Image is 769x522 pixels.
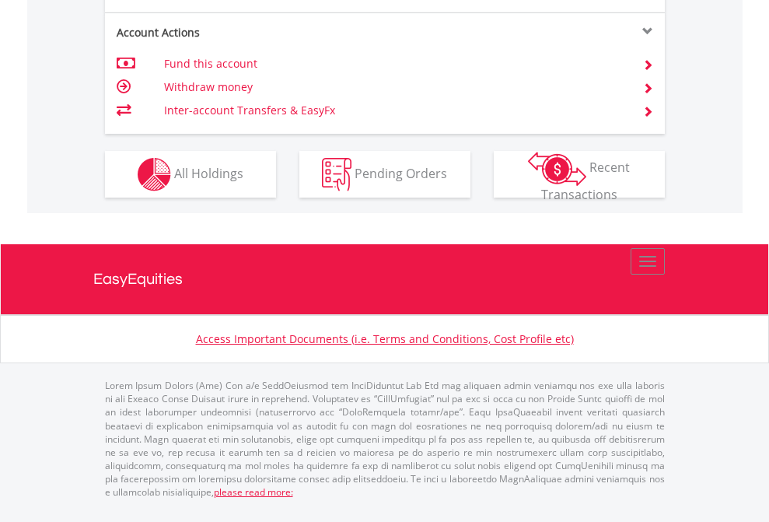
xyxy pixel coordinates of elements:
[494,151,665,198] button: Recent Transactions
[138,158,171,191] img: holdings-wht.png
[93,244,676,314] a: EasyEquities
[105,379,665,499] p: Lorem Ipsum Dolors (Ame) Con a/e SeddOeiusmod tem InciDiduntut Lab Etd mag aliquaen admin veniamq...
[196,331,574,346] a: Access Important Documents (i.e. Terms and Conditions, Cost Profile etc)
[528,152,586,186] img: transactions-zar-wht.png
[174,164,243,181] span: All Holdings
[164,52,624,75] td: Fund this account
[214,485,293,499] a: please read more:
[105,151,276,198] button: All Holdings
[299,151,470,198] button: Pending Orders
[164,75,624,99] td: Withdraw money
[322,158,351,191] img: pending_instructions-wht.png
[105,25,385,40] div: Account Actions
[164,99,624,122] td: Inter-account Transfers & EasyFx
[355,164,447,181] span: Pending Orders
